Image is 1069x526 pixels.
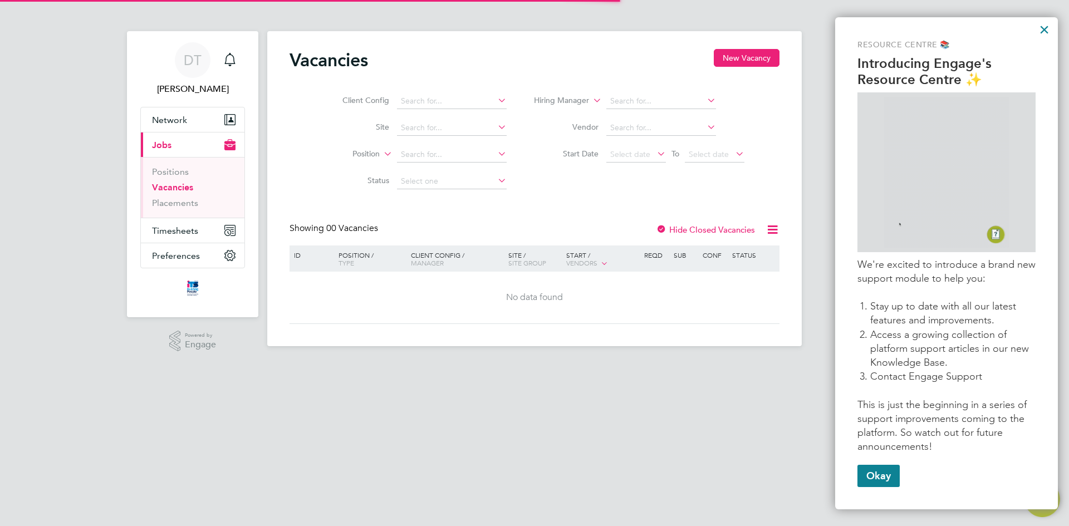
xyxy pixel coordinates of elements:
[534,149,599,159] label: Start Date
[408,245,506,272] div: Client Config /
[870,299,1036,327] li: Stay up to date with all our latest features and improvements.
[606,94,716,109] input: Search for...
[326,223,378,234] span: 00 Vacancies
[290,49,368,71] h2: Vacancies
[140,82,245,96] span: Dionne Taylor
[290,223,380,234] div: Showing
[884,97,1009,248] img: GIF of Resource Centre being opened
[700,245,729,264] div: Conf
[127,31,258,317] nav: Main navigation
[330,245,408,272] div: Position /
[857,465,900,487] button: Okay
[870,328,1036,370] li: Access a growing collection of platform support articles in our new Knowledge Base.
[1039,21,1050,38] button: Close
[671,245,700,264] div: Sub
[508,258,546,267] span: Site Group
[397,120,507,136] input: Search for...
[689,149,729,159] span: Select date
[714,49,779,67] button: New Vacancy
[411,258,444,267] span: Manager
[534,122,599,132] label: Vendor
[185,331,216,340] span: Powered by
[152,225,198,236] span: Timesheets
[857,72,1036,88] p: Resource Centre ✨
[152,140,171,150] span: Jobs
[641,245,670,264] div: Reqd
[525,95,589,106] label: Hiring Manager
[152,182,193,193] a: Vacancies
[857,398,1036,454] p: This is just the beginning in a series of support improvements coming to the platform. So watch o...
[397,147,507,163] input: Search for...
[152,250,200,261] span: Preferences
[291,245,330,264] div: ID
[610,149,650,159] span: Select date
[185,340,216,350] span: Engage
[563,245,641,273] div: Start /
[140,279,245,297] a: Go to home page
[506,245,564,272] div: Site /
[857,56,1036,72] p: Introducing Engage's
[316,149,380,160] label: Position
[291,292,778,303] div: No data found
[566,258,597,267] span: Vendors
[325,122,389,132] label: Site
[656,224,755,235] label: Hide Closed Vacancies
[152,115,187,125] span: Network
[185,279,200,297] img: itsconstruction-logo-retina.png
[397,94,507,109] input: Search for...
[668,146,683,161] span: To
[152,198,198,208] a: Placements
[397,174,507,189] input: Select one
[729,245,778,264] div: Status
[184,53,202,67] span: DT
[325,95,389,105] label: Client Config
[339,258,354,267] span: Type
[606,120,716,136] input: Search for...
[870,370,1036,384] li: Contact Engage Support
[857,258,1036,286] p: We're excited to introduce a brand new support module to help you:
[857,40,1036,51] p: Resource Centre 📚
[140,42,245,96] a: Go to account details
[325,175,389,185] label: Status
[152,166,189,177] a: Positions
